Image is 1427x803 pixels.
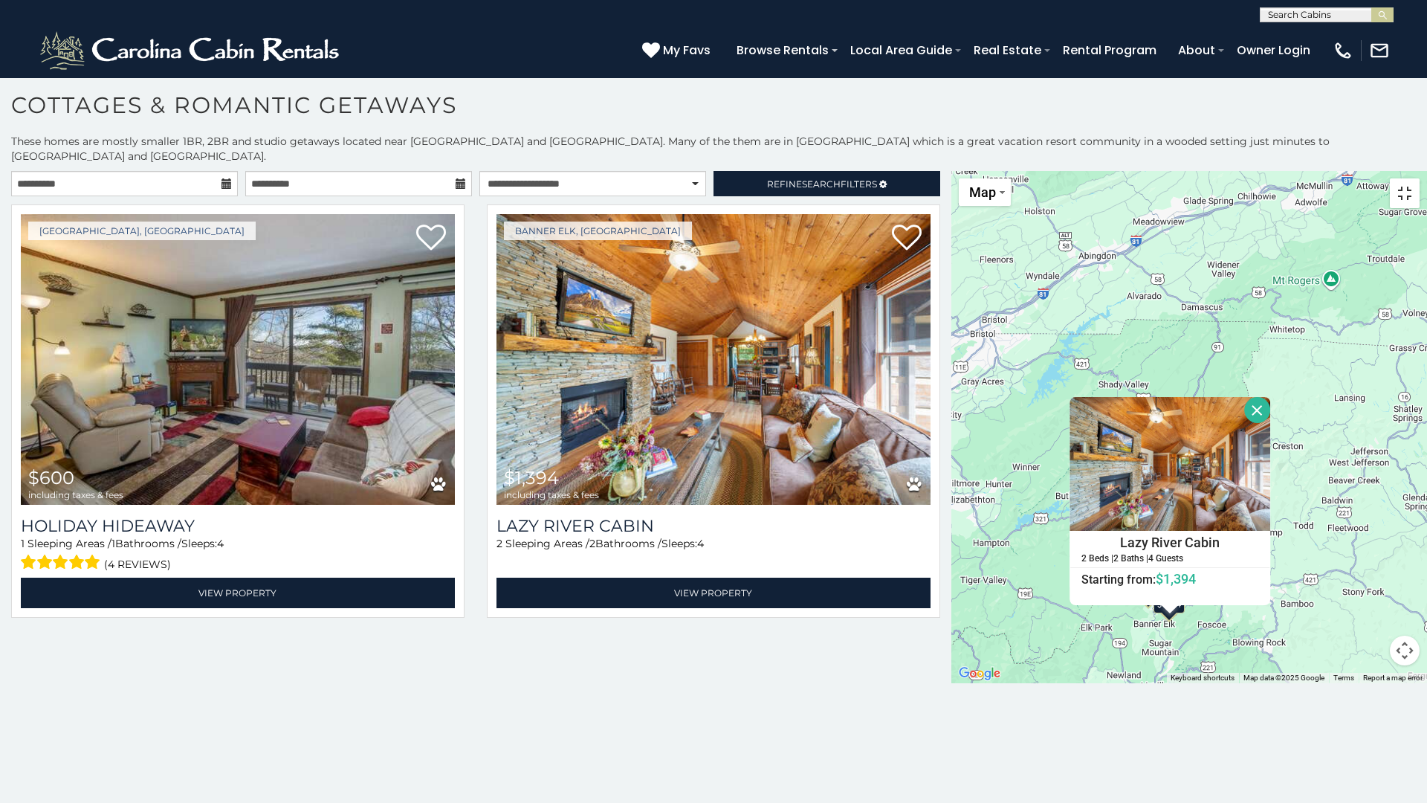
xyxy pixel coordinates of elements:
[1243,674,1324,682] span: Map data ©2025 Google
[21,537,25,550] span: 1
[504,490,599,500] span: including taxes & fees
[21,578,455,608] a: View Property
[104,555,171,574] span: (4 reviews)
[697,537,704,550] span: 4
[1055,37,1164,63] a: Rental Program
[1113,553,1148,563] h5: 2 Baths |
[955,664,1004,683] img: Google
[28,467,74,488] span: $600
[496,214,931,505] a: Lazy River Cabin $1,394 including taxes & fees
[1369,40,1390,61] img: mail-regular-white.png
[28,490,123,500] span: including taxes & fees
[21,214,455,505] a: Holiday Hideaway $600 including taxes & fees
[966,37,1049,63] a: Real Estate
[729,37,836,63] a: Browse Rentals
[1333,40,1353,61] img: phone-regular-white.png
[21,536,455,574] div: Sleeping Areas / Bathrooms / Sleeps:
[1070,530,1270,587] a: Lazy River Cabin 2 Beds | 2 Baths | 4 Guests Starting from:$1,394
[1229,37,1318,63] a: Owner Login
[713,171,940,196] a: RefineSearchFilters
[496,516,931,536] a: Lazy River Cabin
[504,467,559,488] span: $1,394
[642,41,714,60] a: My Favs
[496,536,931,574] div: Sleeping Areas / Bathrooms / Sleeps:
[1156,570,1196,586] span: $1,394
[37,28,346,73] img: White-1-2.png
[1363,674,1423,682] a: Report a map error
[217,537,224,550] span: 4
[496,578,931,608] a: View Property
[1171,37,1223,63] a: About
[1070,571,1269,586] h6: Starting from:
[1070,531,1269,553] h4: Lazy River Cabin
[1390,178,1420,208] button: Toggle fullscreen view
[892,223,922,254] a: Add to favorites
[1171,673,1235,683] button: Keyboard shortcuts
[1148,553,1183,563] h5: 4 Guests
[843,37,960,63] a: Local Area Guide
[969,184,996,200] span: Map
[496,537,502,550] span: 2
[416,223,446,254] a: Add to favorites
[504,222,692,240] a: Banner Elk, [GEOGRAPHIC_DATA]
[1333,674,1354,682] a: Terms (opens in new tab)
[1244,397,1270,423] button: Close
[28,222,256,240] a: [GEOGRAPHIC_DATA], [GEOGRAPHIC_DATA]
[955,664,1004,683] a: Open this area in Google Maps (opens a new window)
[1390,636,1420,665] button: Map camera controls
[21,214,455,505] img: Holiday Hideaway
[802,178,841,190] span: Search
[589,537,595,550] span: 2
[496,214,931,505] img: Lazy River Cabin
[111,537,115,550] span: 1
[1081,553,1113,563] h5: 2 Beds |
[767,178,877,190] span: Refine Filters
[959,178,1011,206] button: Change map style
[663,41,711,59] span: My Favs
[21,516,455,536] a: Holiday Hideaway
[1070,397,1270,531] img: Lazy River Cabin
